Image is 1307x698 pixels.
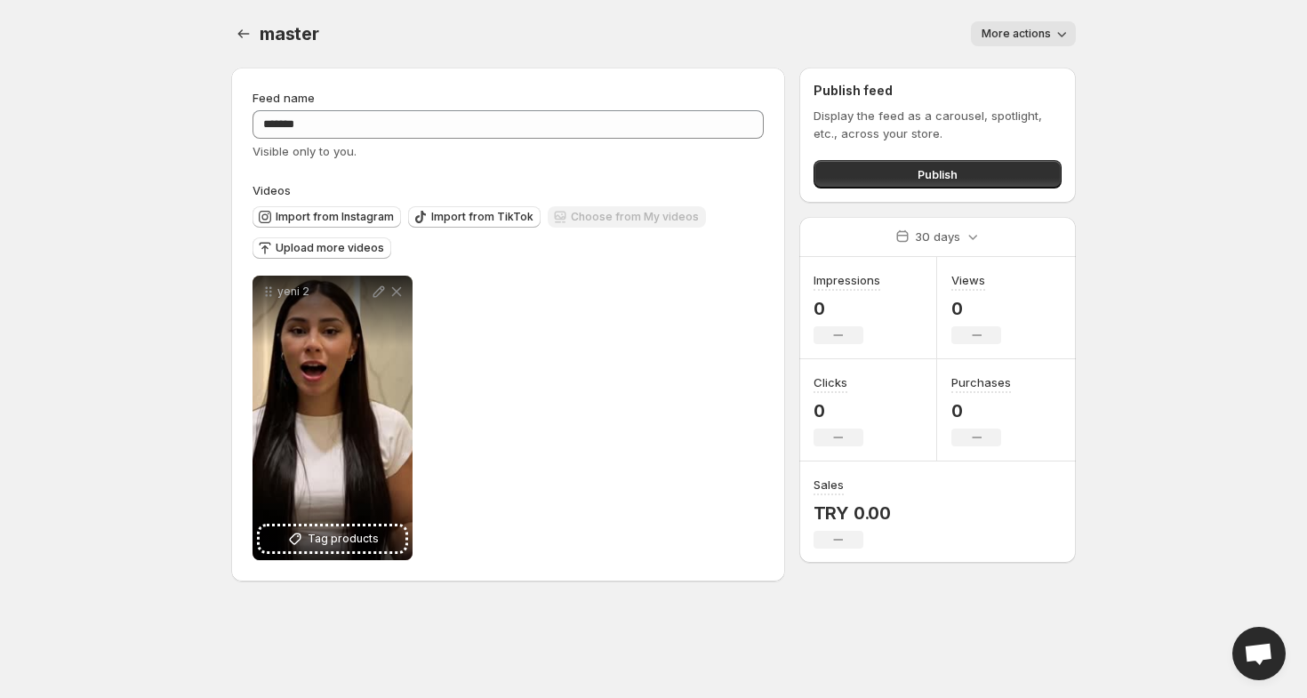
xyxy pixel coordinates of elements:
h3: Impressions [814,271,880,289]
span: Videos [253,183,291,197]
span: Upload more videos [276,241,384,255]
h3: Views [951,271,985,289]
p: 0 [814,298,880,319]
button: Import from Instagram [253,206,401,228]
span: Publish [918,165,958,183]
h3: Sales [814,476,844,493]
button: Upload more videos [253,237,391,259]
div: Open chat [1232,627,1286,680]
span: Visible only to you. [253,144,357,158]
span: master [260,23,319,44]
p: 0 [814,400,863,421]
p: 0 [951,400,1011,421]
div: yeni 2Tag products [253,276,413,560]
span: Import from Instagram [276,210,394,224]
span: Feed name [253,91,315,105]
p: 0 [951,298,1001,319]
h3: Purchases [951,373,1011,391]
button: Tag products [260,526,405,551]
button: Publish [814,160,1062,189]
span: More actions [982,27,1051,41]
p: yeni 2 [277,285,370,299]
button: Import from TikTok [408,206,541,228]
p: TRY 0.00 [814,502,891,524]
p: 30 days [915,228,960,245]
h3: Clicks [814,373,847,391]
p: Display the feed as a carousel, spotlight, etc., across your store. [814,107,1062,142]
span: Import from TikTok [431,210,533,224]
span: Tag products [308,530,379,548]
button: More actions [971,21,1076,46]
h2: Publish feed [814,82,1062,100]
button: Settings [231,21,256,46]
